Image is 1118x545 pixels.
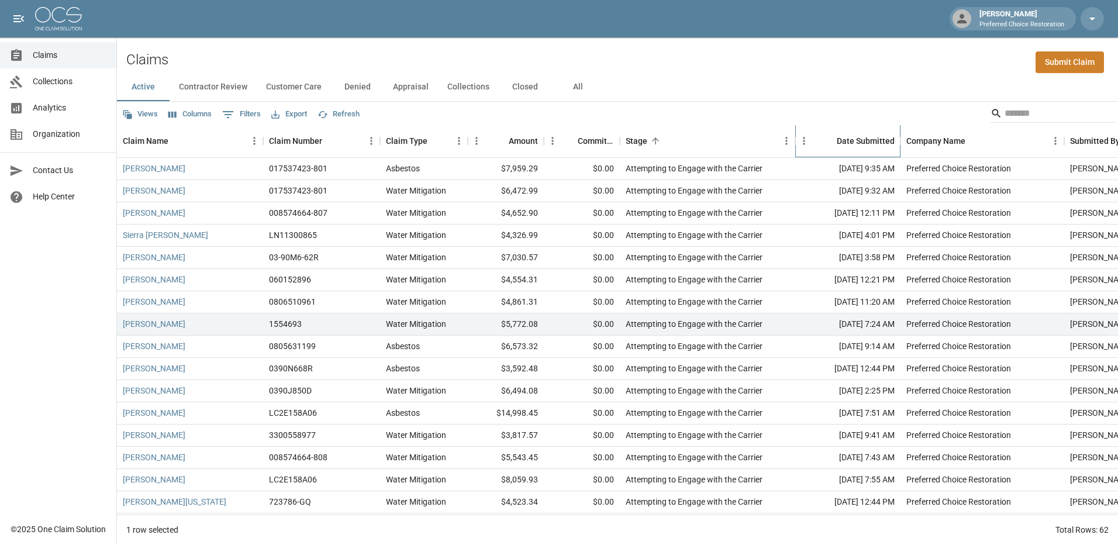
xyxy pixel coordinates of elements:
div: $0.00 [544,225,620,247]
div: [DATE] 12:11 PM [795,202,900,225]
div: $0.00 [544,180,620,202]
div: $0.00 [544,158,620,180]
div: Water Mitigation [386,229,446,241]
div: [DATE] 7:43 AM [795,447,900,469]
button: Export [268,105,310,123]
div: [DATE] 9:14 AM [795,336,900,358]
div: Amount [509,125,538,157]
div: $4,326.99 [468,225,544,247]
button: open drawer [7,7,30,30]
div: $0.00 [544,447,620,469]
button: Menu [450,132,468,150]
button: Sort [492,133,509,149]
button: Select columns [165,105,215,123]
div: [DATE] 7:51 AM [795,402,900,425]
button: Menu [795,132,813,150]
div: $4,554.31 [468,269,544,291]
button: Sort [820,133,837,149]
button: Sort [322,133,339,149]
div: $0.00 [544,380,620,402]
div: Preferred Choice Restoration [906,318,1011,330]
div: Company Name [906,125,965,157]
div: Water Mitigation [386,251,446,263]
button: Sort [168,133,185,149]
div: LN11300865 [269,229,317,241]
div: Attempting to Engage with the Carrier [626,185,762,196]
div: Water Mitigation [386,318,446,330]
div: 060152896 [269,274,311,285]
button: Menu [363,132,380,150]
div: [DATE] 12:44 PM [795,491,900,513]
div: Attempting to Engage with the Carrier [626,407,762,419]
div: Preferred Choice Restoration [906,429,1011,441]
button: Contractor Review [170,73,257,101]
div: $4,861.31 [468,291,544,313]
button: Customer Care [257,73,331,101]
div: $6,472.99 [468,180,544,202]
div: 008574664-808 [269,451,327,463]
div: [DATE] 9:32 AM [795,180,900,202]
div: 1554693 [269,318,302,330]
button: Refresh [315,105,363,123]
div: [DATE] 11:20 AM [795,291,900,313]
div: Date Submitted [795,125,900,157]
a: [PERSON_NAME] [123,163,185,174]
div: Committed Amount [578,125,614,157]
div: LC2E158A06 [269,407,317,419]
div: 0805631199 [269,340,316,352]
button: Menu [778,132,795,150]
div: Claim Name [123,125,168,157]
div: Water Mitigation [386,207,446,219]
a: [PERSON_NAME] [123,429,185,441]
button: Menu [1047,132,1064,150]
div: 008574664-807 [269,207,327,219]
button: Sort [427,133,444,149]
div: $0.00 [544,313,620,336]
div: $4,652.90 [468,202,544,225]
div: LC2E158A06 [269,474,317,485]
div: Attempting to Engage with the Carrier [626,251,762,263]
button: Closed [499,73,551,101]
div: 0806510961 [269,296,316,308]
a: [PERSON_NAME] [123,474,185,485]
div: Date Submitted [837,125,895,157]
div: Water Mitigation [386,274,446,285]
div: $6,494.08 [468,380,544,402]
div: Water Mitigation [386,429,446,441]
button: Sort [965,133,982,149]
div: Claim Type [380,125,468,157]
button: Sort [561,133,578,149]
div: Preferred Choice Restoration [906,207,1011,219]
div: $0.00 [544,491,620,513]
div: Preferred Choice Restoration [906,363,1011,374]
div: Water Mitigation [386,451,446,463]
a: [PERSON_NAME] [123,274,185,285]
button: Sort [647,133,664,149]
a: [PERSON_NAME][US_STATE] [123,496,226,508]
div: Water Mitigation [386,185,446,196]
a: [PERSON_NAME] [123,407,185,419]
span: Help Center [33,191,107,203]
div: Claim Name [117,125,263,157]
div: $0.00 [544,202,620,225]
button: All [551,73,604,101]
div: Preferred Choice Restoration [906,496,1011,508]
div: 723786-GQ [269,496,311,508]
div: Attempting to Engage with the Carrier [626,296,762,308]
img: ocs-logo-white-transparent.png [35,7,82,30]
div: $0.00 [544,425,620,447]
div: [DATE] 12:21 PM [795,269,900,291]
button: Show filters [219,105,264,124]
div: $0.00 [544,402,620,425]
div: $7,030.57 [468,247,544,269]
div: Preferred Choice Restoration [906,163,1011,174]
a: [PERSON_NAME] [123,340,185,352]
div: Asbestos [386,407,420,419]
div: Attempting to Engage with the Carrier [626,385,762,396]
div: $3,817.57 [468,425,544,447]
div: 017537423-801 [269,185,327,196]
div: Asbestos [386,163,420,174]
div: [PERSON_NAME] [975,8,1069,29]
div: 1 row selected [126,524,178,536]
div: Water Mitigation [386,385,446,396]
